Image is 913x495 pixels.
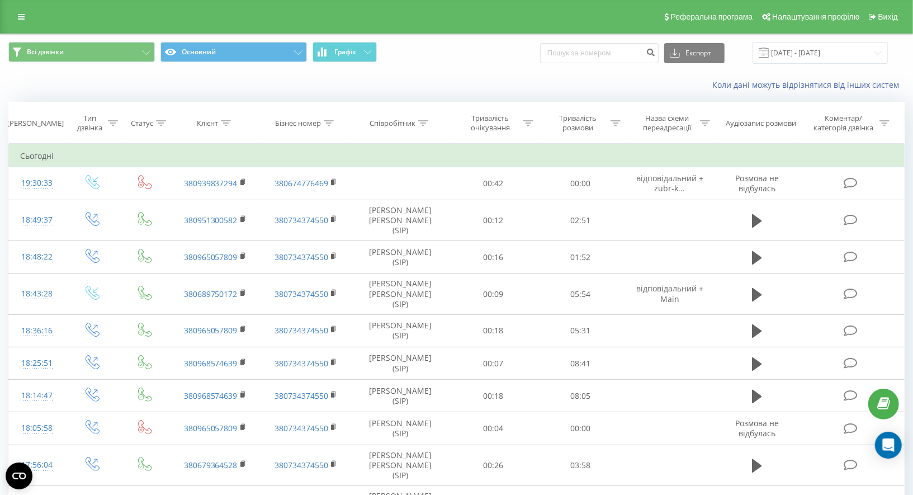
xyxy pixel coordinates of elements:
[370,119,415,128] div: Співробітник
[450,347,537,380] td: 00:07
[772,12,859,21] span: Налаштування профілю
[275,390,328,401] a: 380734374550
[275,423,328,433] a: 380734374550
[6,463,32,489] button: Open CMP widget
[8,42,155,62] button: Всі дзвінки
[20,283,54,305] div: 18:43:28
[275,215,328,225] a: 380734374550
[197,119,218,128] div: Клієнт
[184,325,238,336] a: 380965057809
[184,358,238,369] a: 380968574639
[275,460,328,470] a: 380734374550
[184,423,238,433] a: 380965057809
[275,178,328,188] a: 380674776469
[20,417,54,439] div: 18:05:58
[537,347,624,380] td: 08:41
[537,380,624,412] td: 08:05
[275,358,328,369] a: 380734374550
[160,42,307,62] button: Основний
[184,252,238,262] a: 380965057809
[537,314,624,347] td: 05:31
[184,178,238,188] a: 380939837294
[352,241,450,274] td: [PERSON_NAME] (SIP)
[537,274,624,315] td: 05:54
[450,412,537,445] td: 00:04
[20,172,54,194] div: 19:30:33
[184,390,238,401] a: 380968574639
[461,114,521,133] div: Тривалість очікування
[735,173,779,194] span: Розмова не відбулась
[878,12,898,21] span: Вихід
[537,241,624,274] td: 01:52
[637,114,697,133] div: Назва схеми переадресації
[537,200,624,241] td: 02:51
[537,412,624,445] td: 00:00
[352,445,450,486] td: [PERSON_NAME] [PERSON_NAME] (SIP)
[275,325,328,336] a: 380734374550
[275,252,328,262] a: 380734374550
[548,114,608,133] div: Тривалість розмови
[275,119,321,128] div: Бізнес номер
[735,418,779,439] span: Розмова не відбулась
[184,289,238,299] a: 380689750172
[275,289,328,299] a: 380734374550
[352,274,450,315] td: [PERSON_NAME] [PERSON_NAME] (SIP)
[352,200,450,241] td: [PERSON_NAME] [PERSON_NAME] (SIP)
[334,48,356,56] span: Графік
[20,320,54,342] div: 18:36:16
[352,412,450,445] td: [PERSON_NAME] (SIP)
[352,380,450,412] td: [PERSON_NAME] (SIP)
[450,274,537,315] td: 00:09
[450,241,537,274] td: 00:16
[712,79,905,90] a: Коли дані можуть відрізнятися вiд інших систем
[664,43,725,63] button: Експорт
[184,460,238,470] a: 380679364528
[20,246,54,268] div: 18:48:22
[726,119,796,128] div: Аудіозапис розмови
[537,167,624,200] td: 00:00
[450,314,537,347] td: 00:18
[20,385,54,407] div: 18:14:47
[636,173,703,194] span: відповідальний + ﻿zubr-k...
[352,314,450,347] td: [PERSON_NAME] (SIP)
[20,352,54,374] div: 18:25:51
[671,12,753,21] span: Реферальна програма
[20,454,54,476] div: 17:56:04
[450,380,537,412] td: 00:18
[131,119,153,128] div: Статус
[450,167,537,200] td: 00:42
[9,145,905,167] td: Сьогодні
[540,43,659,63] input: Пошук за номером
[74,114,105,133] div: Тип дзвінка
[537,445,624,486] td: 03:58
[450,200,537,241] td: 00:12
[624,274,715,315] td: відповідальний + Main
[27,48,64,56] span: Всі дзвінки
[875,432,902,459] div: Open Intercom Messenger
[313,42,377,62] button: Графік
[811,114,877,133] div: Коментар/категорія дзвінка
[352,347,450,380] td: [PERSON_NAME] (SIP)
[184,215,238,225] a: 380951300582
[20,209,54,231] div: 18:49:37
[7,119,64,128] div: [PERSON_NAME]
[450,445,537,486] td: 00:26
